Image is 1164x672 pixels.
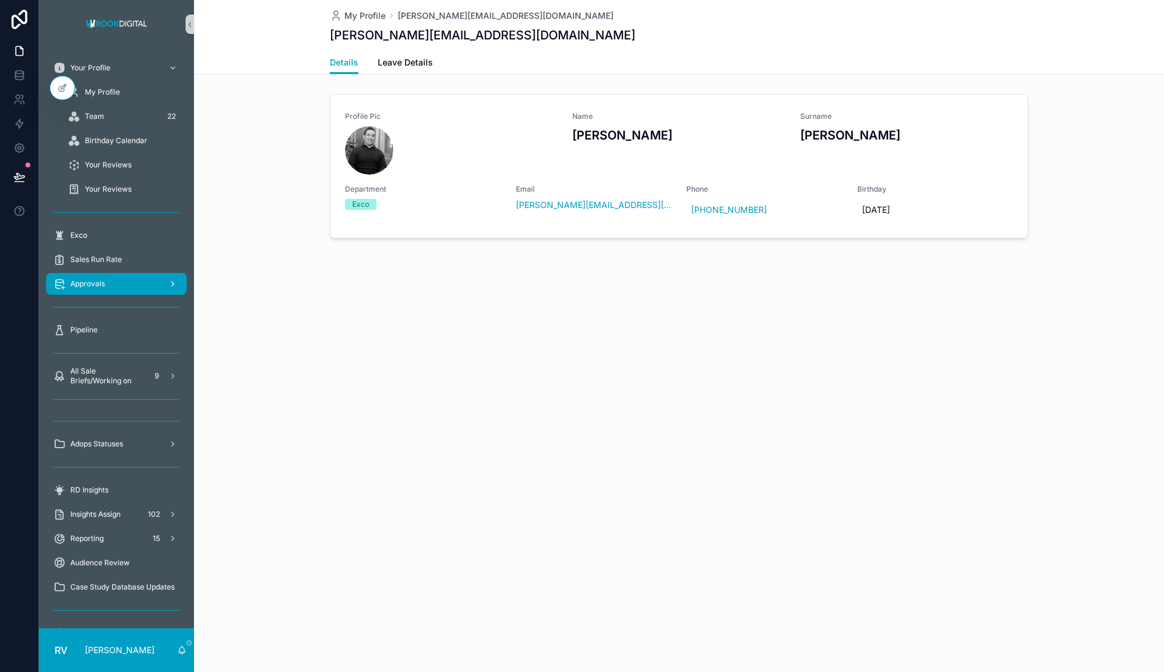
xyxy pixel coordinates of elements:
[46,365,187,387] a: All Sale Briefs/Working on9
[691,204,767,216] a: [PHONE_NUMBER]
[70,582,175,592] span: Case Study Database Updates
[46,319,187,341] a: Pipeline
[61,130,187,152] a: Birthday Calendar
[55,643,67,657] span: RV
[398,10,614,22] a: [PERSON_NAME][EMAIL_ADDRESS][DOMAIN_NAME]
[85,112,104,121] span: Team
[164,109,179,124] div: 22
[70,230,87,240] span: Exco
[46,552,187,574] a: Audience Review
[39,49,194,628] div: scrollable content
[46,503,187,525] a: Insights Assign102
[70,439,123,449] span: Adops Statuses
[46,57,187,79] a: Your Profile
[46,433,187,455] a: Adops Statuses
[70,325,98,335] span: Pipeline
[345,184,501,194] span: Department
[144,507,164,522] div: 102
[70,279,105,289] span: Approvals
[82,15,151,34] img: App logo
[61,81,187,103] a: My Profile
[46,249,187,270] a: Sales Run Rate
[61,106,187,127] a: Team22
[61,154,187,176] a: Your Reviews
[572,112,785,121] span: Name
[686,184,843,194] span: Phone
[70,63,110,73] span: Your Profile
[70,509,121,519] span: Insights Assign
[330,10,386,22] a: My Profile
[516,199,672,211] a: [PERSON_NAME][EMAIL_ADDRESS][DOMAIN_NAME]
[70,255,122,264] span: Sales Run Rate
[378,52,433,76] a: Leave Details
[85,644,155,656] p: [PERSON_NAME]
[70,534,104,543] span: Reporting
[46,224,187,246] a: Exco
[85,160,132,170] span: Your Reviews
[70,366,144,386] span: All Sale Briefs/Working on
[345,112,558,121] span: Profile Pic
[149,531,164,546] div: 15
[70,485,109,495] span: RD Insights
[70,558,130,568] span: Audience Review
[46,576,187,598] a: Case Study Database Updates
[46,479,187,501] a: RD Insights
[516,184,672,194] span: Email
[85,87,120,97] span: My Profile
[330,56,358,69] span: Details
[352,199,369,210] div: Exco
[857,184,1014,194] span: Birthday
[330,27,635,44] h1: [PERSON_NAME][EMAIL_ADDRESS][DOMAIN_NAME]
[378,56,433,69] span: Leave Details
[572,126,785,144] h3: [PERSON_NAME]
[344,10,386,22] span: My Profile
[862,204,1009,216] span: [DATE]
[800,126,1013,144] h3: [PERSON_NAME]
[800,112,1013,121] span: Surname
[85,136,147,146] span: Birthday Calendar
[330,52,358,75] a: Details
[46,528,187,549] a: Reporting15
[85,184,132,194] span: Your Reviews
[46,273,187,295] a: Approvals
[149,369,164,383] div: 9
[61,178,187,200] a: Your Reviews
